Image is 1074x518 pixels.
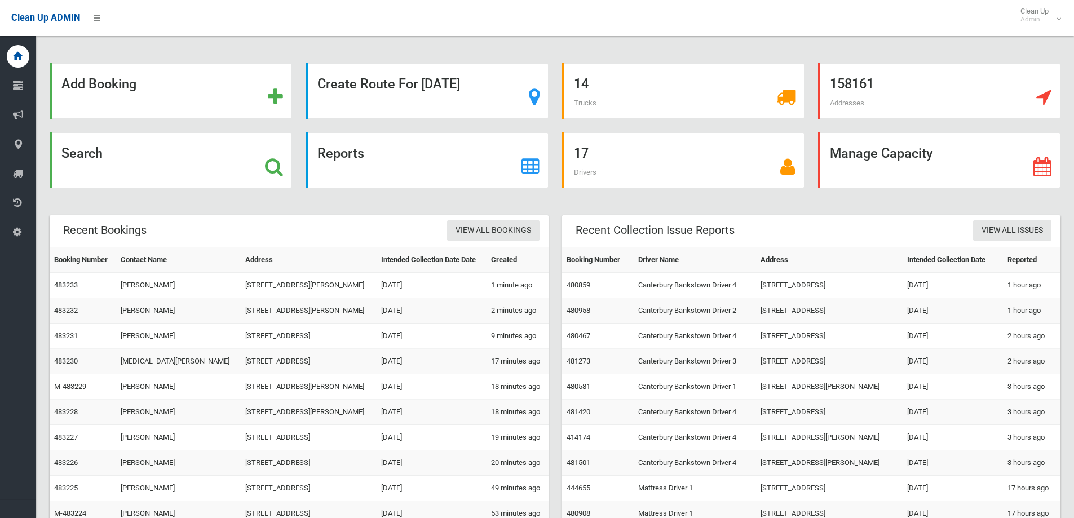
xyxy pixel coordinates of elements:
[241,324,377,349] td: [STREET_ADDRESS]
[241,273,377,298] td: [STREET_ADDRESS][PERSON_NAME]
[1003,298,1060,324] td: 1 hour ago
[567,306,590,315] a: 480958
[487,324,548,349] td: 9 minutes ago
[241,476,377,501] td: [STREET_ADDRESS]
[116,400,241,425] td: [PERSON_NAME]
[377,400,487,425] td: [DATE]
[574,168,596,176] span: Drivers
[756,400,903,425] td: [STREET_ADDRESS]
[634,298,757,324] td: Canterbury Bankstown Driver 2
[567,382,590,391] a: 480581
[574,99,596,107] span: Trucks
[1003,349,1060,374] td: 2 hours ago
[54,382,86,391] a: M-483229
[306,63,548,119] a: Create Route For [DATE]
[634,273,757,298] td: Canterbury Bankstown Driver 4
[487,374,548,400] td: 18 minutes ago
[1003,273,1060,298] td: 1 hour ago
[567,509,590,517] a: 480908
[50,132,292,188] a: Search
[903,425,1003,450] td: [DATE]
[377,298,487,324] td: [DATE]
[634,400,757,425] td: Canterbury Bankstown Driver 4
[1015,7,1060,24] span: Clean Up
[1003,247,1060,273] th: Reported
[377,247,487,273] th: Intended Collection Date Date
[487,349,548,374] td: 17 minutes ago
[241,298,377,324] td: [STREET_ADDRESS][PERSON_NAME]
[903,247,1003,273] th: Intended Collection Date
[830,76,874,92] strong: 158161
[50,219,160,241] header: Recent Bookings
[567,357,590,365] a: 481273
[54,484,78,492] a: 483225
[241,374,377,400] td: [STREET_ADDRESS][PERSON_NAME]
[61,76,136,92] strong: Add Booking
[54,458,78,467] a: 483226
[54,306,78,315] a: 483232
[1020,15,1049,24] small: Admin
[377,476,487,501] td: [DATE]
[116,273,241,298] td: [PERSON_NAME]
[54,433,78,441] a: 483227
[116,349,241,374] td: [MEDICAL_DATA][PERSON_NAME]
[634,247,757,273] th: Driver Name
[574,145,589,161] strong: 17
[306,132,548,188] a: Reports
[756,349,903,374] td: [STREET_ADDRESS]
[634,349,757,374] td: Canterbury Bankstown Driver 3
[241,400,377,425] td: [STREET_ADDRESS][PERSON_NAME]
[487,247,548,273] th: Created
[487,476,548,501] td: 49 minutes ago
[487,450,548,476] td: 20 minutes ago
[634,425,757,450] td: Canterbury Bankstown Driver 4
[567,281,590,289] a: 480859
[61,145,103,161] strong: Search
[567,331,590,340] a: 480467
[50,247,116,273] th: Booking Number
[116,425,241,450] td: [PERSON_NAME]
[54,331,78,340] a: 483231
[241,425,377,450] td: [STREET_ADDRESS]
[903,400,1003,425] td: [DATE]
[1003,374,1060,400] td: 3 hours ago
[377,349,487,374] td: [DATE]
[116,324,241,349] td: [PERSON_NAME]
[756,425,903,450] td: [STREET_ADDRESS][PERSON_NAME]
[54,509,86,517] a: M-483224
[562,247,634,273] th: Booking Number
[830,99,864,107] span: Addresses
[1003,324,1060,349] td: 2 hours ago
[567,484,590,492] a: 444655
[487,273,548,298] td: 1 minute ago
[818,63,1060,119] a: 158161 Addresses
[756,476,903,501] td: [STREET_ADDRESS]
[241,450,377,476] td: [STREET_ADDRESS]
[116,450,241,476] td: [PERSON_NAME]
[487,298,548,324] td: 2 minutes ago
[116,247,241,273] th: Contact Name
[574,76,589,92] strong: 14
[756,374,903,400] td: [STREET_ADDRESS][PERSON_NAME]
[50,63,292,119] a: Add Booking
[1003,450,1060,476] td: 3 hours ago
[634,476,757,501] td: Mattress Driver 1
[903,273,1003,298] td: [DATE]
[903,374,1003,400] td: [DATE]
[756,298,903,324] td: [STREET_ADDRESS]
[634,450,757,476] td: Canterbury Bankstown Driver 4
[377,273,487,298] td: [DATE]
[54,357,78,365] a: 483230
[634,324,757,349] td: Canterbury Bankstown Driver 4
[756,247,903,273] th: Address
[903,298,1003,324] td: [DATE]
[54,281,78,289] a: 483233
[1003,400,1060,425] td: 3 hours ago
[567,458,590,467] a: 481501
[1003,425,1060,450] td: 3 hours ago
[487,425,548,450] td: 19 minutes ago
[903,349,1003,374] td: [DATE]
[377,324,487,349] td: [DATE]
[756,273,903,298] td: [STREET_ADDRESS]
[377,425,487,450] td: [DATE]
